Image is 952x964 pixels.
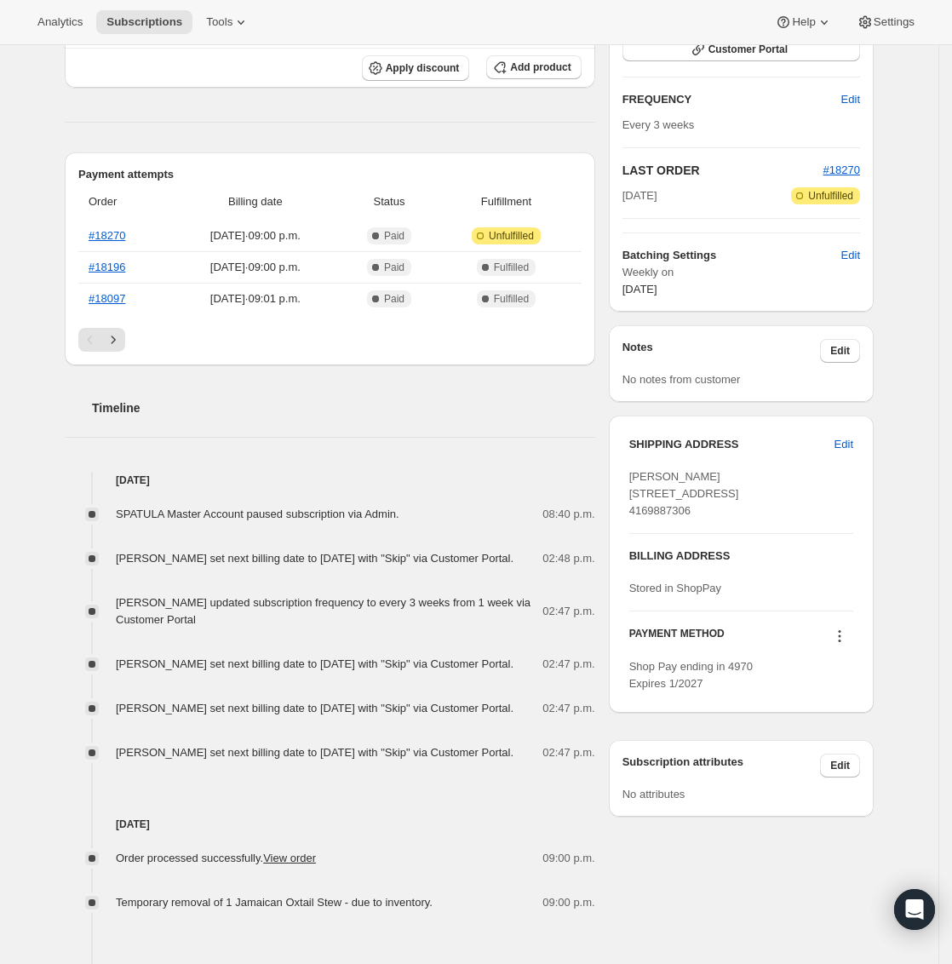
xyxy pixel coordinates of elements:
[116,896,433,909] span: Temporary removal of 1 Jamaican Oxtail Stew - due to inventory.
[542,744,594,761] span: 02:47 p.m.
[831,86,870,113] button: Edit
[622,91,841,108] h2: FREQUENCY
[622,37,860,61] button: Customer Portal
[89,261,125,273] a: #18196
[629,470,739,517] span: [PERSON_NAME] [STREET_ADDRESS] 4169887306
[116,702,513,714] span: [PERSON_NAME] set next billing date to [DATE] with "Skip" via Customer Portal.
[808,189,853,203] span: Unfulfilled
[196,10,260,34] button: Tools
[841,91,860,108] span: Edit
[116,508,399,520] span: SPATULA Master Account paused subscription via Admin.
[486,55,581,79] button: Add product
[846,10,925,34] button: Settings
[542,550,594,567] span: 02:48 p.m.
[629,436,834,453] h3: SHIPPING ADDRESS
[489,229,534,243] span: Unfulfilled
[629,627,725,650] h3: PAYMENT METHOD
[824,431,863,458] button: Edit
[622,754,821,778] h3: Subscription attributes
[622,283,657,296] span: [DATE]
[834,436,853,453] span: Edit
[174,290,337,307] span: [DATE] · 09:01 p.m.
[65,472,595,489] h4: [DATE]
[510,60,571,74] span: Add product
[622,118,695,131] span: Every 3 weeks
[37,15,83,29] span: Analytics
[831,242,870,269] button: Edit
[622,373,741,386] span: No notes from customer
[820,754,860,778] button: Edit
[894,889,935,930] div: Open Intercom Messenger
[89,229,125,242] a: #18270
[96,10,192,34] button: Subscriptions
[542,894,594,911] span: 09:00 p.m.
[347,193,432,210] span: Status
[823,164,860,176] a: #18270
[116,852,316,864] span: Order processed successfully.
[830,344,850,358] span: Edit
[384,229,404,243] span: Paid
[174,227,337,244] span: [DATE] · 09:00 p.m.
[874,15,915,29] span: Settings
[441,193,571,210] span: Fulfillment
[629,548,853,565] h3: BILLING ADDRESS
[92,399,595,416] h2: Timeline
[494,292,529,306] span: Fulfilled
[78,183,169,221] th: Order
[823,162,860,179] button: #18270
[765,10,842,34] button: Help
[622,247,841,264] h6: Batching Settings
[386,61,460,75] span: Apply discount
[116,657,513,670] span: [PERSON_NAME] set next billing date to [DATE] with "Skip" via Customer Portal.
[174,193,337,210] span: Billing date
[622,339,821,363] h3: Notes
[116,552,513,565] span: [PERSON_NAME] set next billing date to [DATE] with "Skip" via Customer Portal.
[830,759,850,772] span: Edit
[65,816,595,833] h4: [DATE]
[542,700,594,717] span: 02:47 p.m.
[622,162,823,179] h2: LAST ORDER
[89,292,125,305] a: #18097
[174,259,337,276] span: [DATE] · 09:00 p.m.
[542,850,594,867] span: 09:00 p.m.
[116,746,513,759] span: [PERSON_NAME] set next billing date to [DATE] with "Skip" via Customer Portal.
[27,10,93,34] button: Analytics
[629,660,753,690] span: Shop Pay ending in 4970 Expires 1/2027
[384,292,404,306] span: Paid
[542,506,594,523] span: 08:40 p.m.
[629,582,721,594] span: Stored in ShopPay
[106,15,182,29] span: Subscriptions
[841,247,860,264] span: Edit
[622,264,860,281] span: Weekly on
[206,15,232,29] span: Tools
[116,596,530,626] span: [PERSON_NAME] updated subscription frequency to every 3 weeks from 1 week via Customer Portal
[384,261,404,274] span: Paid
[78,166,582,183] h2: Payment attempts
[820,339,860,363] button: Edit
[542,656,594,673] span: 02:47 p.m.
[542,603,594,620] span: 02:47 p.m.
[622,788,685,800] span: No attributes
[263,852,316,864] a: View order
[792,15,815,29] span: Help
[708,43,788,56] span: Customer Portal
[622,187,657,204] span: [DATE]
[78,328,582,352] nav: Pagination
[101,328,125,352] button: Next
[494,261,529,274] span: Fulfilled
[362,55,470,81] button: Apply discount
